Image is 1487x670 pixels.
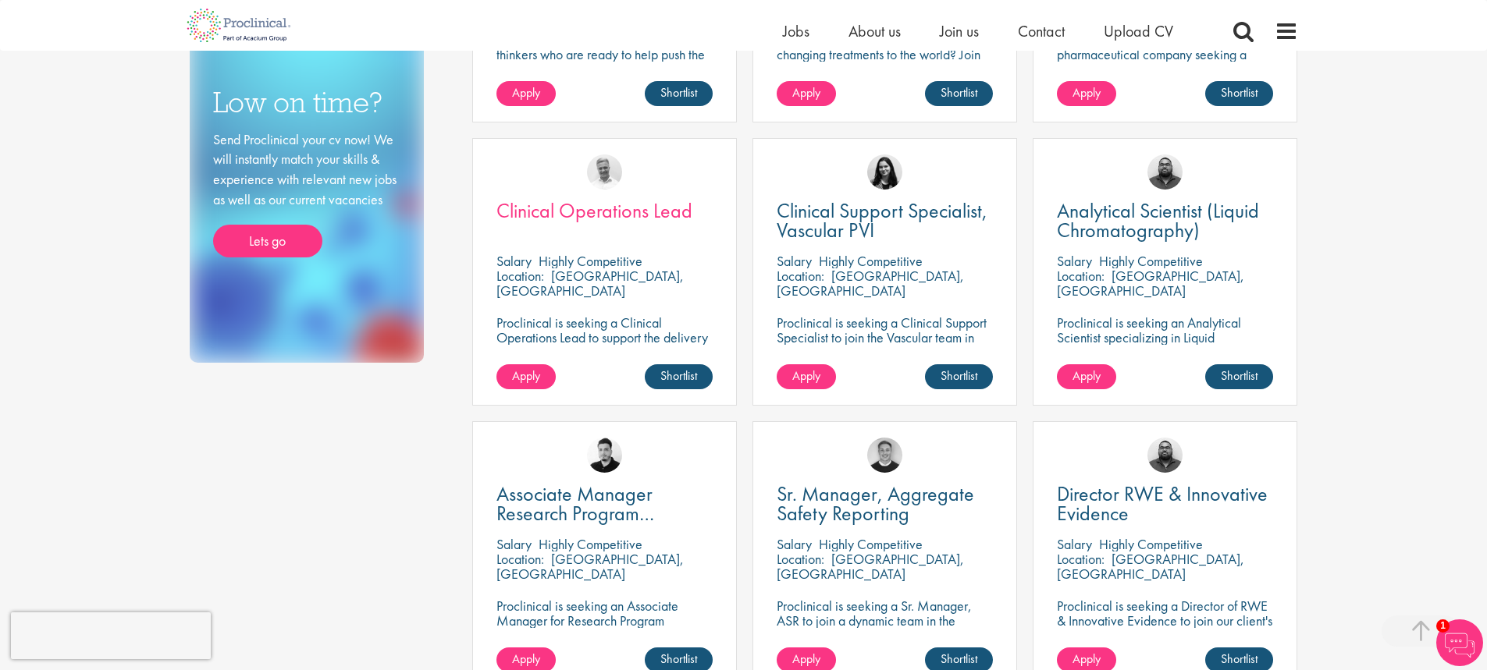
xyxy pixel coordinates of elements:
p: [GEOGRAPHIC_DATA], [GEOGRAPHIC_DATA] [777,550,964,583]
span: Apply [1073,651,1101,667]
p: [GEOGRAPHIC_DATA], [GEOGRAPHIC_DATA] [777,267,964,300]
p: Proclinical is seeking an Analytical Scientist specializing in Liquid Chromatography to join our ... [1057,315,1273,374]
iframe: reCAPTCHA [11,612,211,659]
a: Sr. Manager, Aggregate Safety Reporting [777,484,993,523]
p: Highly Competitive [1099,535,1203,553]
span: Location: [777,550,824,568]
p: Highly Competitive [539,252,642,270]
span: Apply [792,367,820,384]
p: Proclinical is seeking a Clinical Operations Lead to support the delivery of clinical trials in o... [496,315,713,360]
span: 1 [1436,619,1450,633]
span: Clinical Support Specialist, Vascular PVI [777,197,987,243]
a: Director RWE & Innovative Evidence [1057,484,1273,523]
span: Location: [496,267,544,285]
span: Analytical Scientist (Liquid Chromatography) [1057,197,1259,243]
a: Join us [940,21,979,41]
a: Apply [1057,364,1116,389]
p: [GEOGRAPHIC_DATA], [GEOGRAPHIC_DATA] [496,550,684,583]
a: Shortlist [645,81,713,106]
a: Shortlist [925,364,993,389]
p: Proclinical is seeking a Clinical Support Specialist to join the Vascular team in [GEOGRAPHIC_DAT... [777,315,993,389]
h3: Low on time? [213,87,400,118]
p: Highly Competitive [819,535,923,553]
p: [GEOGRAPHIC_DATA], [GEOGRAPHIC_DATA] [1057,550,1244,583]
a: Apply [777,364,836,389]
a: Upload CV [1104,21,1173,41]
span: Salary [777,252,812,270]
img: Indre Stankeviciute [867,154,902,190]
a: Contact [1018,21,1065,41]
span: Associate Manager Research Program Management [496,480,654,546]
img: Joshua Bye [587,154,622,190]
a: Shortlist [1205,364,1273,389]
span: Apply [512,367,540,384]
img: Ashley Bennett [1147,438,1183,473]
a: Apply [496,81,556,106]
span: Apply [792,651,820,667]
p: Proclinical is seeking a Director of RWE & Innovative Evidence to join our client's team in [GEOG... [1057,598,1273,643]
span: Salary [777,535,812,553]
p: Proclinical is seeking an Associate Manager for Research Program Management to join a dynamic tea... [496,598,713,658]
span: Salary [496,252,532,270]
img: Bo Forsen [867,438,902,473]
span: Location: [1057,550,1105,568]
p: [GEOGRAPHIC_DATA], [GEOGRAPHIC_DATA] [496,267,684,300]
p: Highly Competitive [1099,252,1203,270]
span: Salary [1057,535,1092,553]
span: Clinical Operations Lead [496,197,692,224]
a: Clinical Operations Lead [496,201,713,221]
p: Proclinical is seeking a Sr. Manager, ASR to join a dynamic team in the oncology and pharmaceutic... [777,598,993,643]
a: Clinical Support Specialist, Vascular PVI [777,201,993,240]
a: Apply [777,81,836,106]
p: [GEOGRAPHIC_DATA], [GEOGRAPHIC_DATA] [1057,267,1244,300]
a: Shortlist [925,81,993,106]
span: Location: [777,267,824,285]
p: Highly Competitive [539,535,642,553]
a: Shortlist [645,364,713,389]
img: Ashley Bennett [1147,154,1183,190]
span: Salary [496,535,532,553]
span: Apply [512,651,540,667]
span: Sr. Manager, Aggregate Safety Reporting [777,480,974,526]
span: Director RWE & Innovative Evidence [1057,480,1268,526]
a: Apply [496,364,556,389]
span: Salary [1057,252,1092,270]
a: Associate Manager Research Program Management [496,484,713,523]
span: Location: [1057,267,1105,285]
span: Apply [512,84,540,101]
p: Highly Competitive [819,252,923,270]
span: Location: [496,550,544,568]
img: Chatbot [1436,619,1483,666]
a: Jobs [783,21,809,41]
a: Shortlist [1205,81,1273,106]
div: Send Proclinical your cv now! We will instantly match your skills & experience with relevant new ... [213,129,400,258]
a: Analytical Scientist (Liquid Chromatography) [1057,201,1273,240]
span: Apply [1073,84,1101,101]
img: Anderson Maldonado [587,438,622,473]
a: Lets go [213,225,322,257]
a: About us [848,21,901,41]
a: Apply [1057,81,1116,106]
span: Apply [1073,367,1101,384]
span: Apply [792,84,820,101]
